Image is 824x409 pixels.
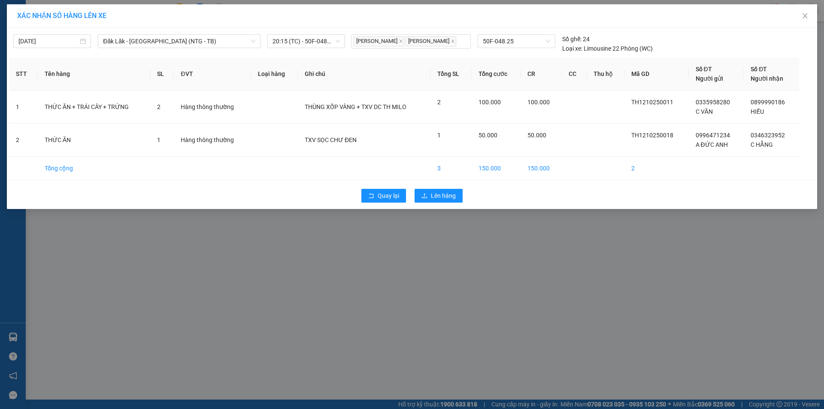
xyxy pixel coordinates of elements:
[150,58,174,91] th: SL
[624,58,688,91] th: Mã GD
[521,58,562,91] th: CR
[38,124,151,157] td: THỨC ĂN
[251,58,298,91] th: Loại hàng
[527,99,550,106] span: 100.000
[354,36,404,46] span: [PERSON_NAME]
[38,58,151,91] th: Tên hàng
[479,99,501,106] span: 100.000
[472,58,521,91] th: Tổng cước
[157,136,161,143] span: 1
[103,35,255,48] span: Đăk Lăk - Sài Gòn (NTG - TB)
[437,99,441,106] span: 2
[479,132,497,139] span: 50.000
[361,189,406,203] button: rollbackQuay lại
[305,103,406,110] span: THÙNG XỐP VÀNG + TXV DC TH MILO
[421,193,427,200] span: upload
[751,141,773,148] span: C HẰNG
[415,189,463,203] button: uploadLên hàng
[406,36,456,46] span: [PERSON_NAME]
[483,35,550,48] span: 50F-048.25
[751,132,785,139] span: 0346323952
[472,157,521,180] td: 150.000
[305,136,357,143] span: TXV SỌC CHƯ ĐEN
[18,36,78,46] input: 12/10/2025
[451,39,455,43] span: close
[9,124,38,157] td: 2
[38,157,151,180] td: Tổng cộng
[587,58,625,91] th: Thu hộ
[751,66,767,73] span: Số ĐT
[368,193,374,200] span: rollback
[751,108,764,115] span: HIẾU
[696,132,730,139] span: 0996471234
[802,12,809,19] span: close
[437,132,441,139] span: 1
[696,66,712,73] span: Số ĐT
[298,58,430,91] th: Ghi chú
[174,124,251,157] td: Hàng thông thường
[527,132,546,139] span: 50.000
[430,58,471,91] th: Tổng SL
[251,39,256,44] span: down
[174,58,251,91] th: ĐVT
[631,132,673,139] span: TH1210250018
[793,4,817,28] button: Close
[378,191,399,200] span: Quay lại
[751,99,785,106] span: 0899990186
[430,157,471,180] td: 3
[273,35,340,48] span: 20:15 (TC) - 50F-048.25
[157,103,161,110] span: 2
[521,157,562,180] td: 150.000
[562,44,653,53] div: Limousine 22 Phòng (WC)
[631,99,673,106] span: TH1210250011
[562,34,582,44] span: Số ghế:
[399,39,403,43] span: close
[562,44,582,53] span: Loại xe:
[696,108,713,115] span: C VĂN
[38,91,151,124] td: THỨC ĂN + TRÁI CÂY + TRỨNG
[696,141,728,148] span: A ĐỨC ANH
[696,75,723,82] span: Người gửi
[9,58,38,91] th: STT
[9,91,38,124] td: 1
[17,12,106,20] span: XÁC NHẬN SỐ HÀNG LÊN XE
[431,191,456,200] span: Lên hàng
[174,91,251,124] td: Hàng thông thường
[562,58,586,91] th: CC
[562,34,590,44] div: 24
[624,157,688,180] td: 2
[696,99,730,106] span: 0335958280
[751,75,783,82] span: Người nhận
